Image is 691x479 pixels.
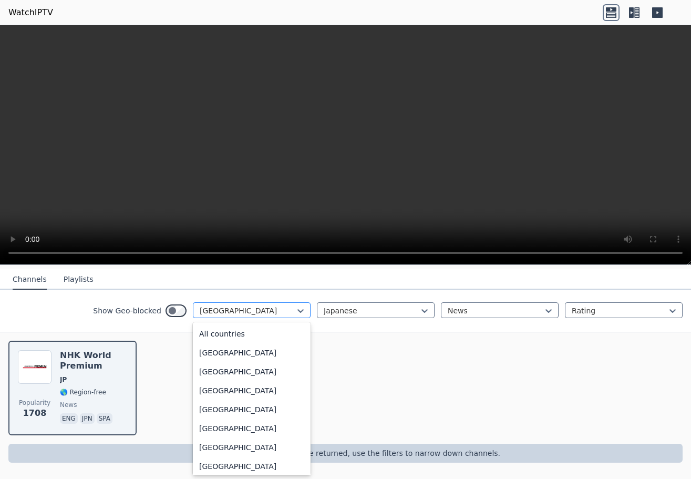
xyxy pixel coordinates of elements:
[97,413,112,424] p: spa
[64,270,94,290] button: Playlists
[193,400,311,419] div: [GEOGRAPHIC_DATA]
[18,350,51,384] img: NHK World Premium
[8,6,53,19] a: WatchIPTV
[193,362,311,381] div: [GEOGRAPHIC_DATA]
[93,305,161,316] label: Show Geo-blocked
[193,457,311,476] div: [GEOGRAPHIC_DATA]
[23,407,47,420] span: 1708
[60,388,106,396] span: 🌎 Region-free
[13,448,678,458] p: ❗️Only the first 250 channels are returned, use the filters to narrow down channels.
[193,438,311,457] div: [GEOGRAPHIC_DATA]
[60,413,78,424] p: eng
[13,270,47,290] button: Channels
[193,343,311,362] div: [GEOGRAPHIC_DATA]
[60,350,127,371] h6: NHK World Premium
[19,399,50,407] span: Popularity
[80,413,95,424] p: jpn
[193,381,311,400] div: [GEOGRAPHIC_DATA]
[193,419,311,438] div: [GEOGRAPHIC_DATA]
[60,401,77,409] span: news
[193,324,311,343] div: All countries
[60,375,67,384] span: JP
